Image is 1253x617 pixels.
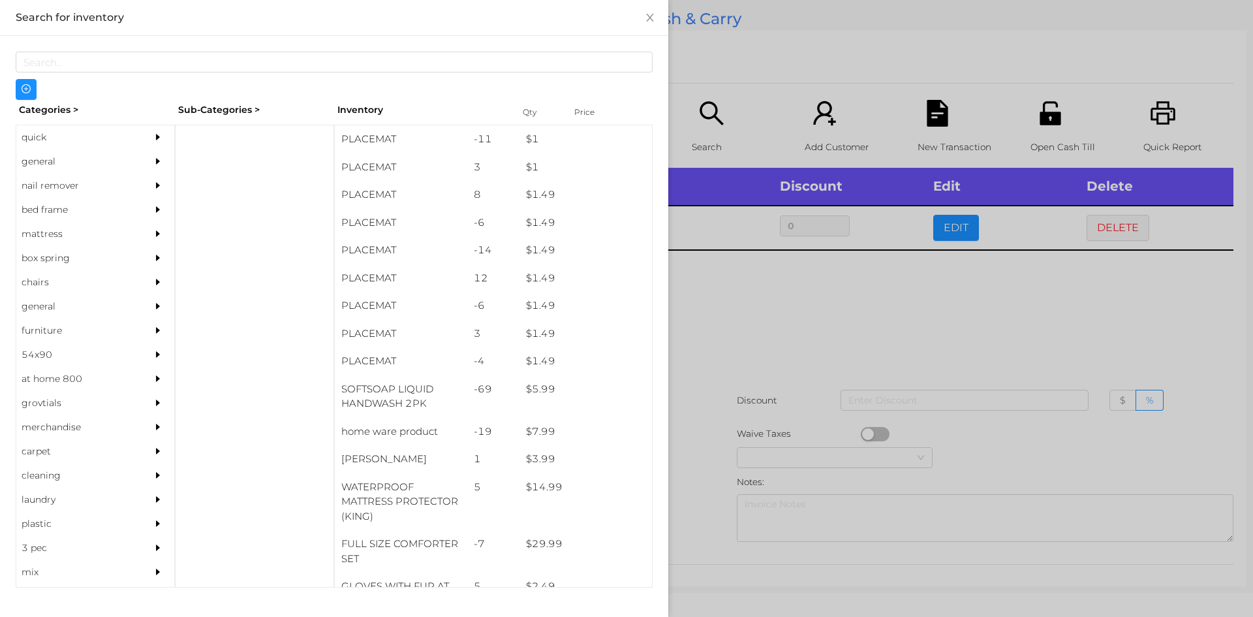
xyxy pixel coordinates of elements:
[519,153,652,182] div: $ 1
[467,347,520,375] div: -4
[571,103,623,121] div: Price
[16,343,135,367] div: 54x90
[519,347,652,375] div: $ 1.49
[16,79,37,100] button: icon: plus-circle
[153,350,162,359] i: icon: caret-right
[519,445,652,473] div: $ 3.99
[153,326,162,335] i: icon: caret-right
[16,246,135,270] div: box spring
[16,584,135,609] div: appliances
[335,153,467,182] div: PLACEMAT
[16,319,135,343] div: furniture
[153,447,162,456] i: icon: caret-right
[153,495,162,504] i: icon: caret-right
[519,125,652,153] div: $ 1
[16,52,653,72] input: Search...
[16,512,135,536] div: plastic
[16,294,135,319] div: general
[467,125,520,153] div: -11
[467,181,520,209] div: 8
[467,573,520,601] div: 5
[153,277,162,287] i: icon: caret-right
[16,10,653,25] div: Search for inventory
[467,530,520,558] div: -7
[16,464,135,488] div: cleaning
[467,209,520,237] div: -6
[16,270,135,294] div: chairs
[16,439,135,464] div: carpet
[519,264,652,293] div: $ 1.49
[335,473,467,531] div: WATERPROOF MATTRESS PROTECTOR (KING)
[153,543,162,552] i: icon: caret-right
[153,519,162,528] i: icon: caret-right
[467,153,520,182] div: 3
[153,157,162,166] i: icon: caret-right
[519,292,652,320] div: $ 1.49
[16,125,135,150] div: quick
[335,236,467,264] div: PLACEMAT
[519,181,652,209] div: $ 1.49
[645,12,655,23] i: icon: close
[16,150,135,174] div: general
[153,398,162,407] i: icon: caret-right
[335,445,467,473] div: [PERSON_NAME]
[519,573,652,601] div: $ 2.49
[519,103,559,121] div: Qty
[519,209,652,237] div: $ 1.49
[467,473,520,501] div: 5
[153,567,162,577] i: icon: caret-right
[16,560,135,584] div: mix
[16,488,135,512] div: laundry
[519,530,652,558] div: $ 29.99
[16,367,135,391] div: at home 800
[335,181,467,209] div: PLACEMAT
[519,236,652,264] div: $ 1.49
[335,292,467,320] div: PLACEMAT
[153,374,162,383] i: icon: caret-right
[335,125,467,153] div: PLACEMAT
[335,320,467,348] div: PLACEMAT
[467,264,520,293] div: 12
[16,174,135,198] div: nail remover
[335,530,467,573] div: FULL SIZE COMFORTER SET
[153,471,162,480] i: icon: caret-right
[519,473,652,501] div: $ 14.99
[335,209,467,237] div: PLACEMAT
[16,198,135,222] div: bed frame
[335,375,467,418] div: SOFTSOAP LIQUID HANDWASH 2PK
[153,253,162,262] i: icon: caret-right
[467,375,520,403] div: -69
[467,236,520,264] div: -14
[335,418,467,446] div: home ware product
[335,347,467,375] div: PLACEMAT
[337,103,506,117] div: Inventory
[153,229,162,238] i: icon: caret-right
[335,264,467,293] div: PLACEMAT
[153,181,162,190] i: icon: caret-right
[16,415,135,439] div: merchandise
[16,100,175,120] div: Categories >
[16,391,135,415] div: grovtials
[467,320,520,348] div: 3
[519,320,652,348] div: $ 1.49
[153,133,162,142] i: icon: caret-right
[153,302,162,311] i: icon: caret-right
[519,418,652,446] div: $ 7.99
[153,205,162,214] i: icon: caret-right
[467,418,520,446] div: -19
[335,573,467,615] div: GLOVES WITH FUR AT WRIST
[175,100,334,120] div: Sub-Categories >
[16,222,135,246] div: mattress
[16,536,135,560] div: 3 pec
[467,445,520,473] div: 1
[153,422,162,432] i: icon: caret-right
[519,375,652,403] div: $ 5.99
[467,292,520,320] div: -6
